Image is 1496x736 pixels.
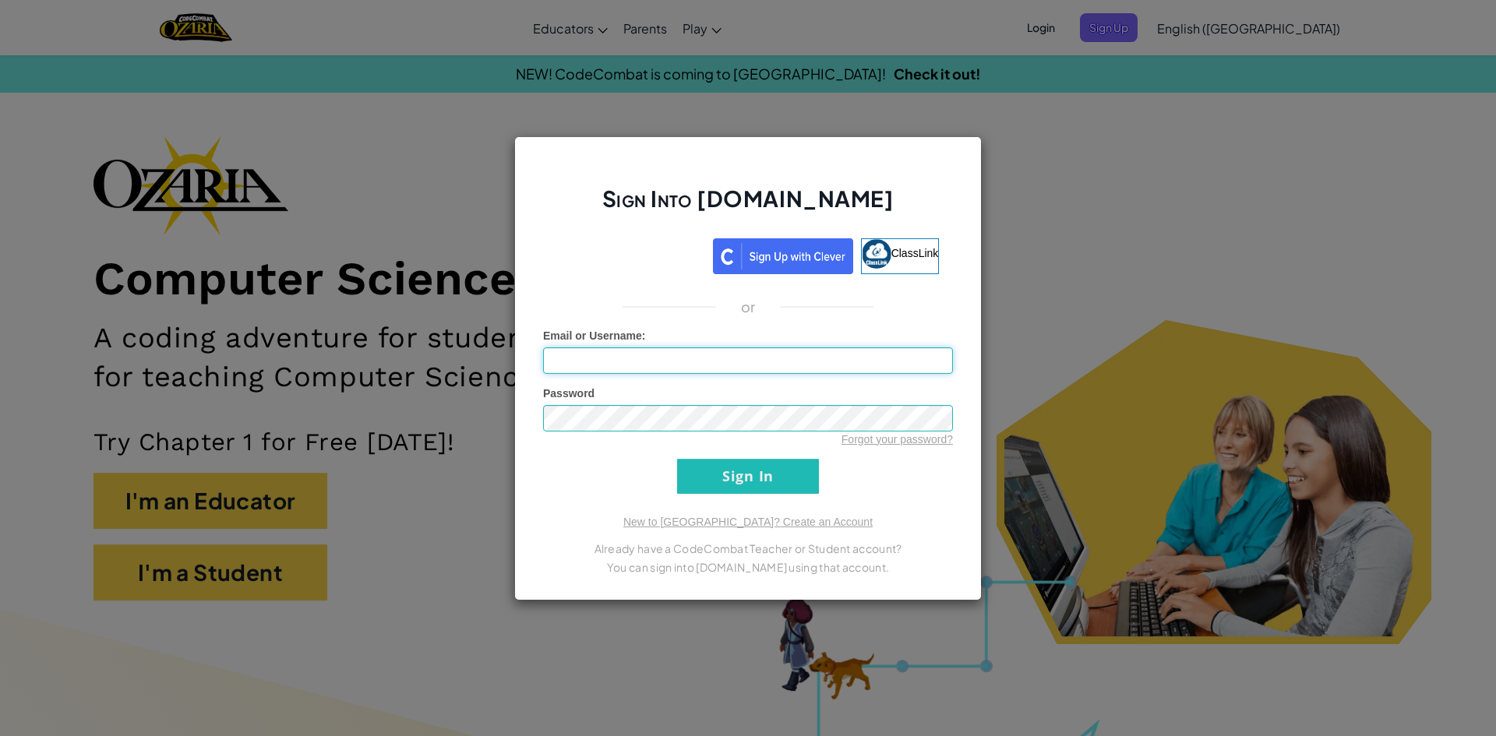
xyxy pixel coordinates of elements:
[841,433,953,445] a: Forgot your password?
[543,539,953,558] p: Already have a CodeCombat Teacher or Student account?
[741,298,756,316] p: or
[713,238,853,274] img: clever_sso_button@2x.png
[543,184,953,229] h2: Sign Into [DOMAIN_NAME]
[677,459,819,494] input: Sign In
[549,237,713,271] iframe: Botón de Acceder con Google
[543,328,646,343] label: :
[862,239,891,269] img: classlink-logo-small.png
[891,246,939,259] span: ClassLink
[543,558,953,576] p: You can sign into [DOMAIN_NAME] using that account.
[623,516,873,528] a: New to [GEOGRAPHIC_DATA]? Create an Account
[543,329,642,342] span: Email or Username
[543,387,595,400] span: Password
